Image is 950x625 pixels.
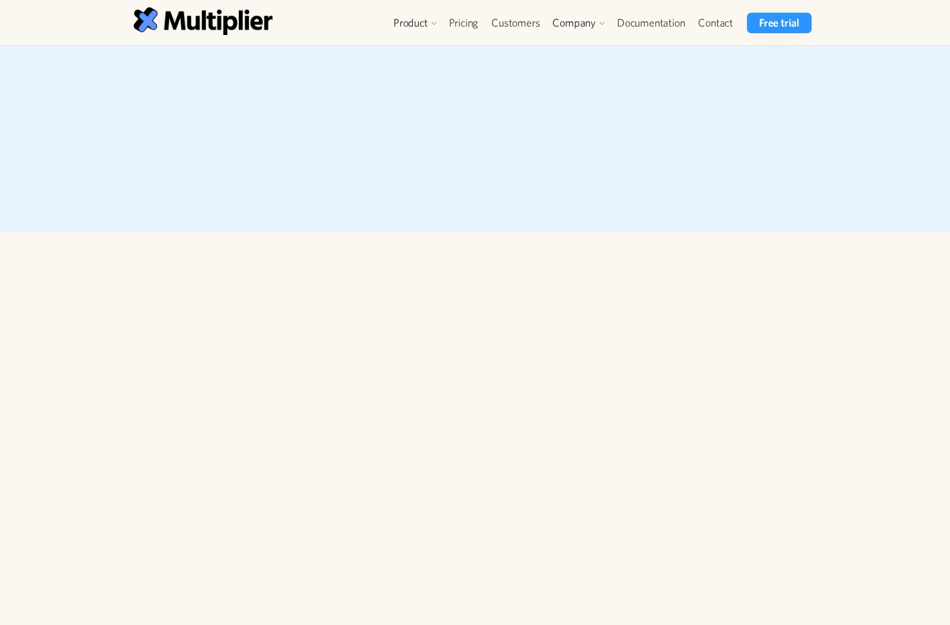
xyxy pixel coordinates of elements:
div: Company [552,16,596,30]
a: Free trial [747,13,812,33]
a: Customers [485,13,546,33]
a: Documentation [610,13,691,33]
div: Product [393,16,428,30]
div: Company [546,13,610,33]
div: Product [387,13,442,33]
a: Pricing [442,13,485,33]
a: Contact [691,13,740,33]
